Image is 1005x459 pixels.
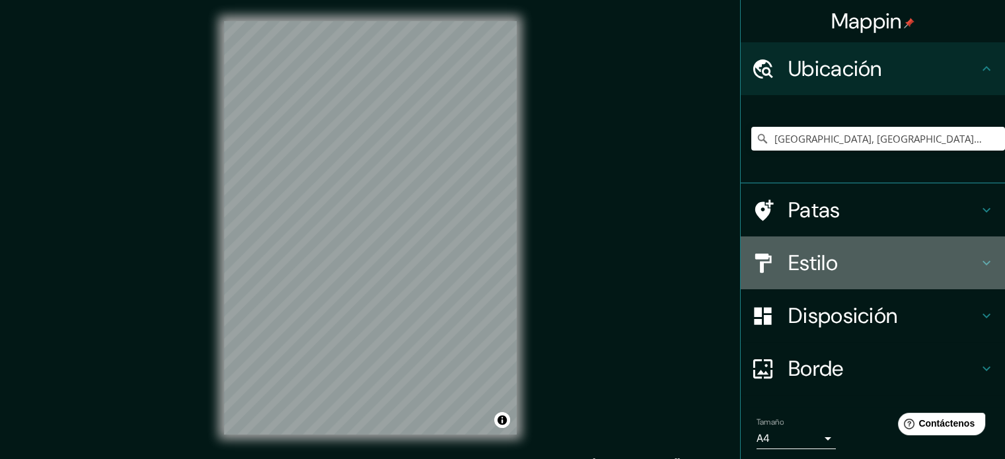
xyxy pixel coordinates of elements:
[741,236,1005,289] div: Estilo
[788,55,882,83] font: Ubicación
[741,42,1005,95] div: Ubicación
[788,196,840,224] font: Patas
[757,417,784,427] font: Tamaño
[831,7,902,35] font: Mappin
[224,21,517,435] canvas: Mapa
[788,355,844,382] font: Borde
[757,428,836,449] div: A4
[494,412,510,428] button: Activar o desactivar atribución
[757,431,770,445] font: A4
[887,407,990,444] iframe: Lanzador de widgets de ayuda
[788,249,838,277] font: Estilo
[741,289,1005,342] div: Disposición
[788,302,897,330] font: Disposición
[904,18,914,28] img: pin-icon.png
[741,342,1005,395] div: Borde
[751,127,1005,151] input: Elige tu ciudad o zona
[741,184,1005,236] div: Patas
